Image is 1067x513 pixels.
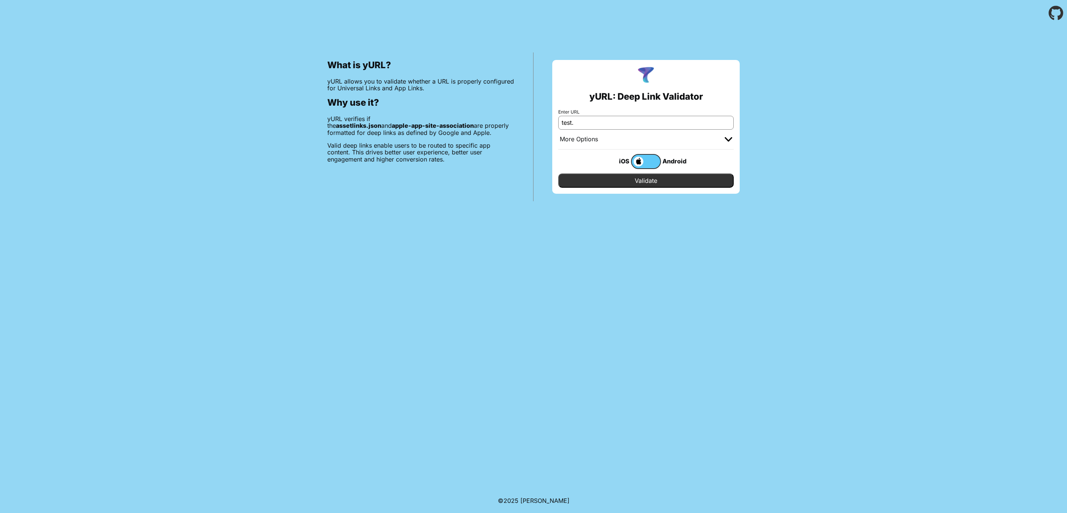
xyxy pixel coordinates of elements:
input: e.g. https://app.chayev.com/xyx [558,116,734,129]
h2: yURL: Deep Link Validator [589,91,703,102]
label: Enter URL [558,109,734,115]
div: iOS [601,156,631,166]
p: yURL verifies if the and are properly formatted for deep links as defined by Google and Apple. [327,115,514,136]
div: Android [661,156,691,166]
h2: What is yURL? [327,60,514,70]
h2: Why use it? [327,97,514,108]
img: yURL Logo [636,66,656,85]
div: More Options [560,136,598,143]
a: Michael Ibragimchayev's Personal Site [520,497,569,504]
p: yURL allows you to validate whether a URL is properly configured for Universal Links and App Links. [327,78,514,92]
b: assetlinks.json [336,122,381,129]
p: Valid deep links enable users to be routed to specific app content. This drives better user exper... [327,142,514,163]
img: chevron [725,137,732,142]
b: apple-app-site-association [392,122,474,129]
footer: © [498,488,569,513]
span: 2025 [504,497,519,504]
input: Validate [558,173,734,188]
